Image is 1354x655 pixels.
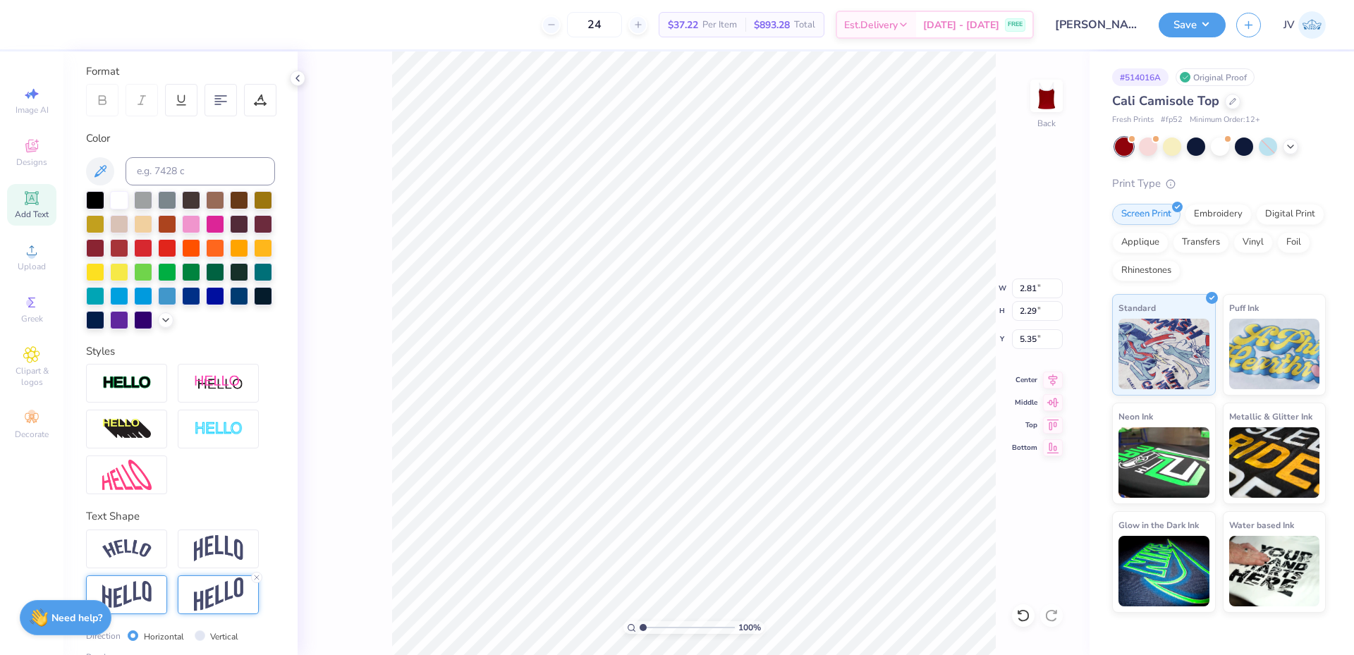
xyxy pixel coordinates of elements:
[1112,204,1181,225] div: Screen Print
[1256,204,1324,225] div: Digital Print
[1118,409,1153,424] span: Neon Ink
[754,18,790,32] span: $893.28
[16,104,49,116] span: Image AI
[1185,204,1252,225] div: Embroidery
[1229,319,1320,389] img: Puff Ink
[567,12,622,37] input: – –
[102,375,152,391] img: Stroke
[1161,114,1183,126] span: # fp52
[102,581,152,608] img: Flag
[15,429,49,440] span: Decorate
[194,577,243,612] img: Rise
[1112,114,1154,126] span: Fresh Prints
[86,343,275,360] div: Styles
[1032,82,1061,110] img: Back
[702,18,737,32] span: Per Item
[1176,68,1255,86] div: Original Proof
[1283,17,1295,33] span: JV
[194,421,243,437] img: Negative Space
[1118,300,1156,315] span: Standard
[18,261,46,272] span: Upload
[738,621,761,634] span: 100 %
[1173,232,1229,253] div: Transfers
[1229,536,1320,606] img: Water based Ink
[1112,92,1219,109] span: Cali Camisole Top
[194,535,243,562] img: Arch
[1277,232,1310,253] div: Foil
[51,611,102,625] strong: Need help?
[1044,11,1148,39] input: Untitled Design
[1118,518,1199,532] span: Glow in the Dark Ink
[1008,20,1023,30] span: FREE
[1037,117,1056,130] div: Back
[126,157,275,185] input: e.g. 7428 c
[15,209,49,220] span: Add Text
[102,460,152,490] img: Free Distort
[1229,300,1259,315] span: Puff Ink
[923,18,999,32] span: [DATE] - [DATE]
[1112,260,1181,281] div: Rhinestones
[1229,409,1312,424] span: Metallic & Glitter Ink
[210,630,238,643] label: Vertical
[86,63,276,80] div: Format
[794,18,815,32] span: Total
[86,630,121,642] span: Direction
[86,130,275,147] div: Color
[1112,68,1169,86] div: # 514016A
[1012,398,1037,408] span: Middle
[1229,518,1294,532] span: Water based Ink
[102,539,152,558] img: Arc
[86,508,275,525] div: Text Shape
[1233,232,1273,253] div: Vinyl
[102,418,152,441] img: 3d Illusion
[1118,427,1209,498] img: Neon Ink
[668,18,698,32] span: $37.22
[144,630,184,643] label: Horizontal
[1012,375,1037,385] span: Center
[1298,11,1326,39] img: Jo Vincent
[1112,232,1169,253] div: Applique
[21,313,43,324] span: Greek
[7,365,56,388] span: Clipart & logos
[1159,13,1226,37] button: Save
[1190,114,1260,126] span: Minimum Order: 12 +
[1118,536,1209,606] img: Glow in the Dark Ink
[16,157,47,168] span: Designs
[844,18,898,32] span: Est. Delivery
[1118,319,1209,389] img: Standard
[1283,11,1326,39] a: JV
[1112,176,1326,192] div: Print Type
[1012,420,1037,430] span: Top
[1229,427,1320,498] img: Metallic & Glitter Ink
[194,374,243,392] img: Shadow
[1012,443,1037,453] span: Bottom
